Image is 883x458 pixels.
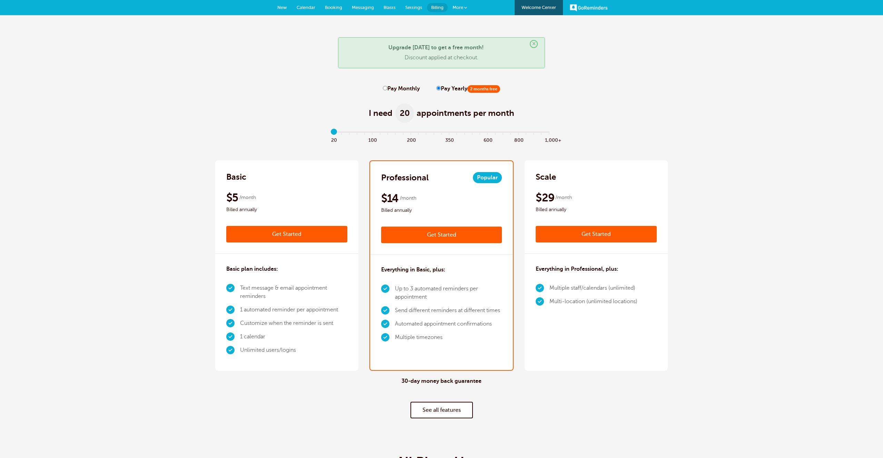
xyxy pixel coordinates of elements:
[226,265,278,273] h3: Basic plan includes:
[536,226,657,242] a: Get Started
[407,136,415,143] span: 200
[395,103,414,123] span: 20
[330,136,338,143] span: 20
[381,227,502,243] a: Get Started
[405,5,422,10] span: Settings
[369,108,393,119] span: I need
[345,54,538,61] p: Discount applied at checkout.
[381,206,502,215] span: Billed annually
[381,191,399,205] span: $14
[240,343,347,357] li: Unlimited users/logins
[555,193,572,202] span: /month
[325,5,342,10] span: Booking
[240,303,347,317] li: 1 automated reminder per appointment
[240,317,347,330] li: Customize when the reminder is sent
[436,86,441,90] input: Pay Yearly2 months free
[536,206,657,214] span: Billed annually
[297,5,315,10] span: Calendar
[536,191,554,205] span: $29
[410,402,473,418] a: See all features
[352,5,374,10] span: Messaging
[239,193,256,202] span: /month
[484,136,491,143] span: 600
[417,108,514,119] span: appointments per month
[226,191,238,205] span: $5
[381,266,445,274] h3: Everything in Basic, plus:
[453,5,463,10] span: More
[400,194,416,202] span: /month
[427,3,448,12] a: Billing
[395,304,502,317] li: Send different reminders at different times
[368,136,376,143] span: 100
[395,331,502,344] li: Multiple timezones
[226,206,347,214] span: Billed annually
[514,136,522,143] span: 800
[536,171,556,182] h2: Scale
[395,282,502,304] li: Up to 3 automated reminders per appointment
[384,5,396,10] span: Blasts
[277,5,287,10] span: New
[226,171,246,182] h2: Basic
[549,295,637,308] li: Multi-location (unlimited locations)
[536,265,618,273] h3: Everything in Professional, plus:
[381,172,429,183] h2: Professional
[549,281,637,295] li: Multiple staff/calendars (unlimited)
[226,226,347,242] a: Get Started
[240,281,347,303] li: Text message & email appointment reminders
[530,40,538,48] span: ×
[467,85,500,93] span: 2 months free
[445,136,453,143] span: 350
[383,86,387,90] input: Pay Monthly
[431,5,444,10] span: Billing
[473,172,502,183] span: Popular
[395,317,502,331] li: Automated appointment confirmations
[383,86,420,92] label: Pay Monthly
[545,136,553,143] span: 1,000+
[388,44,484,51] strong: Upgrade [DATE] to get a free month!
[240,330,347,343] li: 1 calendar
[401,378,482,385] h4: 30-day money back guarantee
[436,86,500,92] label: Pay Yearly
